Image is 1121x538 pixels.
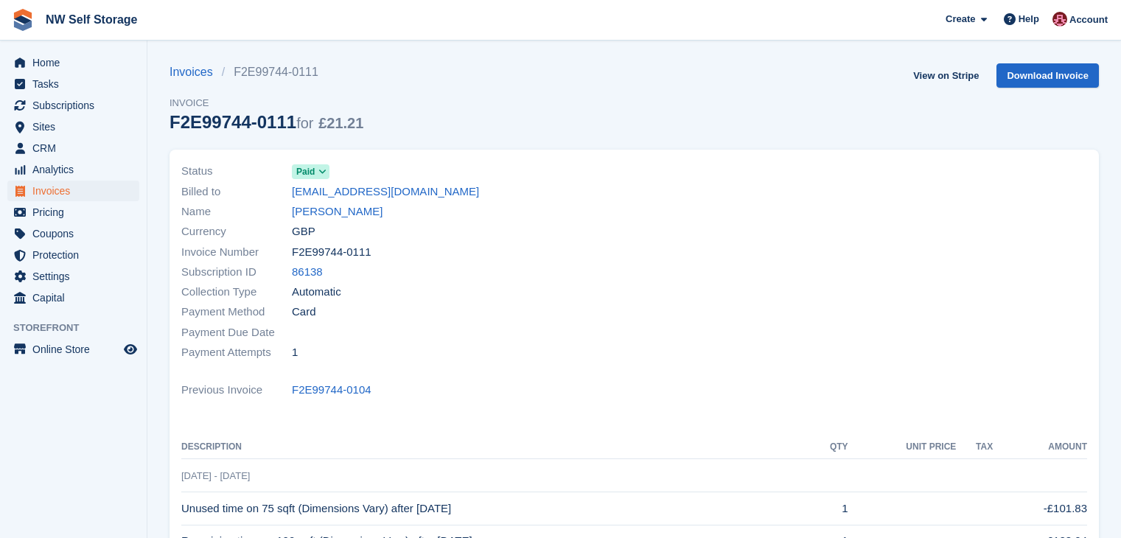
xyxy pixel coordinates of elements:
[181,244,292,261] span: Invoice Number
[292,244,371,261] span: F2E99744-0111
[181,223,292,240] span: Currency
[13,321,147,335] span: Storefront
[32,202,121,223] span: Pricing
[292,284,341,301] span: Automatic
[181,264,292,281] span: Subscription ID
[32,138,121,158] span: CRM
[7,116,139,137] a: menu
[181,163,292,180] span: Status
[32,74,121,94] span: Tasks
[170,63,222,81] a: Invoices
[1019,12,1039,27] span: Help
[318,115,363,131] span: £21.21
[7,159,139,180] a: menu
[32,95,121,116] span: Subscriptions
[32,245,121,265] span: Protection
[296,115,313,131] span: for
[32,52,121,73] span: Home
[7,181,139,201] a: menu
[170,112,363,132] div: F2E99744-0111
[292,304,316,321] span: Card
[181,436,809,459] th: Description
[181,344,292,361] span: Payment Attempts
[181,304,292,321] span: Payment Method
[809,436,848,459] th: QTY
[32,181,121,201] span: Invoices
[993,436,1087,459] th: Amount
[7,52,139,73] a: menu
[946,12,975,27] span: Create
[170,63,363,81] nav: breadcrumbs
[292,163,329,180] a: Paid
[32,159,121,180] span: Analytics
[32,223,121,244] span: Coupons
[7,287,139,308] a: menu
[296,165,315,178] span: Paid
[1052,12,1067,27] img: Josh Vines
[12,9,34,31] img: stora-icon-8386f47178a22dfd0bd8f6a31ec36ba5ce8667c1dd55bd0f319d3a0aa187defe.svg
[181,203,292,220] span: Name
[7,266,139,287] a: menu
[956,436,993,459] th: Tax
[907,63,985,88] a: View on Stripe
[993,492,1087,525] td: -£101.83
[292,184,479,200] a: [EMAIL_ADDRESS][DOMAIN_NAME]
[292,344,298,361] span: 1
[7,245,139,265] a: menu
[7,339,139,360] a: menu
[292,203,383,220] a: [PERSON_NAME]
[292,382,371,399] a: F2E99744-0104
[809,492,848,525] td: 1
[32,116,121,137] span: Sites
[40,7,143,32] a: NW Self Storage
[181,184,292,200] span: Billed to
[170,96,363,111] span: Invoice
[7,74,139,94] a: menu
[292,264,323,281] a: 86138
[7,138,139,158] a: menu
[32,339,121,360] span: Online Store
[996,63,1099,88] a: Download Invoice
[181,284,292,301] span: Collection Type
[181,324,292,341] span: Payment Due Date
[848,436,957,459] th: Unit Price
[1069,13,1108,27] span: Account
[122,340,139,358] a: Preview store
[7,95,139,116] a: menu
[32,287,121,308] span: Capital
[32,266,121,287] span: Settings
[181,382,292,399] span: Previous Invoice
[181,470,250,481] span: [DATE] - [DATE]
[7,202,139,223] a: menu
[292,223,315,240] span: GBP
[181,492,809,525] td: Unused time on 75 sqft (Dimensions Vary) after [DATE]
[7,223,139,244] a: menu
